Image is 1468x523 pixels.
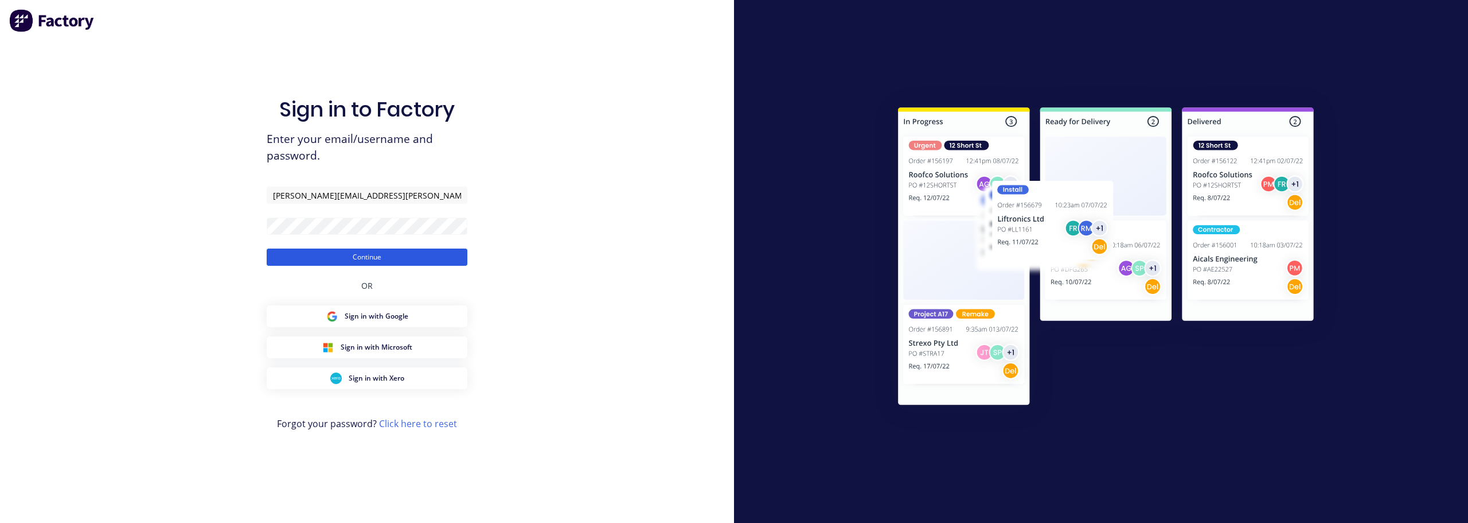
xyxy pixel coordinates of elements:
[345,311,408,321] span: Sign in with Google
[267,336,467,358] button: Microsoft Sign inSign in with Microsoft
[267,367,467,389] button: Xero Sign inSign in with Xero
[267,131,467,164] span: Enter your email/username and password.
[873,84,1339,432] img: Sign in
[349,373,404,383] span: Sign in with Xero
[279,97,455,122] h1: Sign in to Factory
[330,373,342,384] img: Xero Sign in
[277,417,457,431] span: Forgot your password?
[267,305,467,327] button: Google Sign inSign in with Google
[341,342,412,352] span: Sign in with Microsoft
[322,342,334,353] img: Microsoft Sign in
[379,417,457,430] a: Click here to reset
[361,266,373,305] div: OR
[9,9,95,32] img: Factory
[267,187,467,204] input: Email/Username
[326,311,338,322] img: Google Sign in
[267,249,467,266] button: Continue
